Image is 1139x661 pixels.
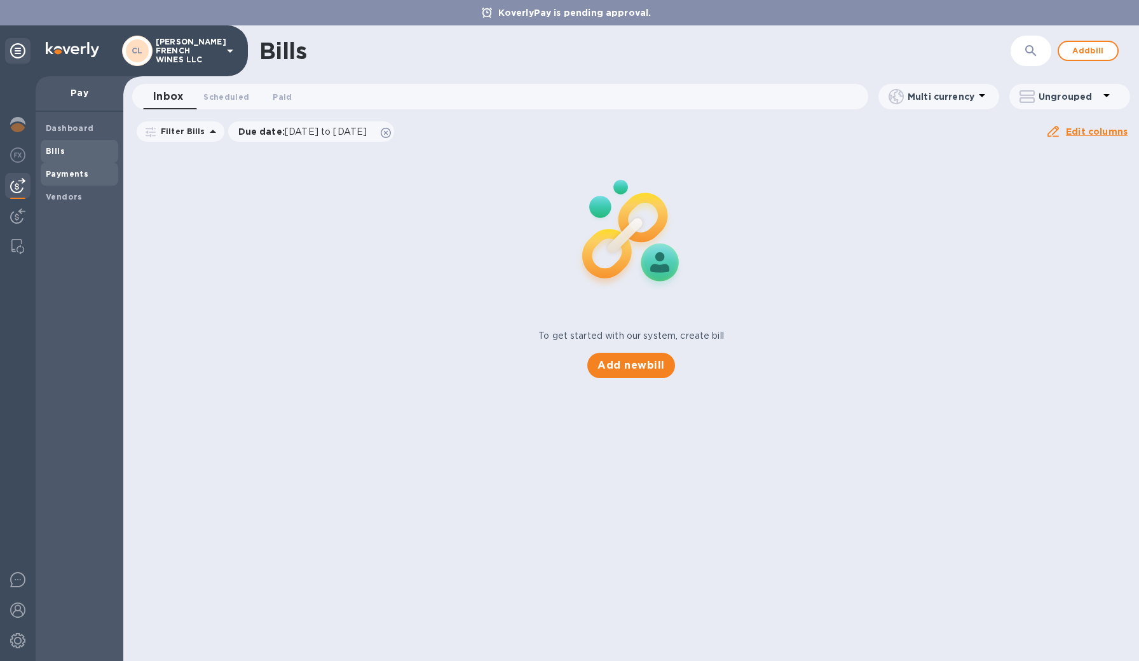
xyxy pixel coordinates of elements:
u: Edit columns [1066,126,1128,137]
p: Multi currency [908,90,974,103]
p: KoverlyPay is pending approval. [492,6,658,19]
b: Payments [46,169,88,179]
p: Pay [46,86,113,99]
img: Foreign exchange [10,147,25,163]
b: CL [132,46,143,55]
p: Ungrouped [1039,90,1099,103]
p: Filter Bills [156,126,205,137]
p: [PERSON_NAME] FRENCH WINES LLC [156,37,219,64]
h1: Bills [259,37,306,64]
p: To get started with our system, create bill [538,329,724,343]
span: Inbox [153,88,183,106]
div: Due date:[DATE] to [DATE] [228,121,395,142]
div: Unpin categories [5,38,31,64]
button: Add newbill [587,353,674,378]
b: Bills [46,146,65,156]
button: Addbill [1058,41,1119,61]
span: [DATE] to [DATE] [285,126,367,137]
p: Due date : [238,125,374,138]
img: Logo [46,42,99,57]
span: Add bill [1069,43,1107,58]
b: Vendors [46,192,83,201]
span: Add new bill [597,358,664,373]
span: Paid [273,90,292,104]
span: Scheduled [203,90,249,104]
b: Dashboard [46,123,94,133]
